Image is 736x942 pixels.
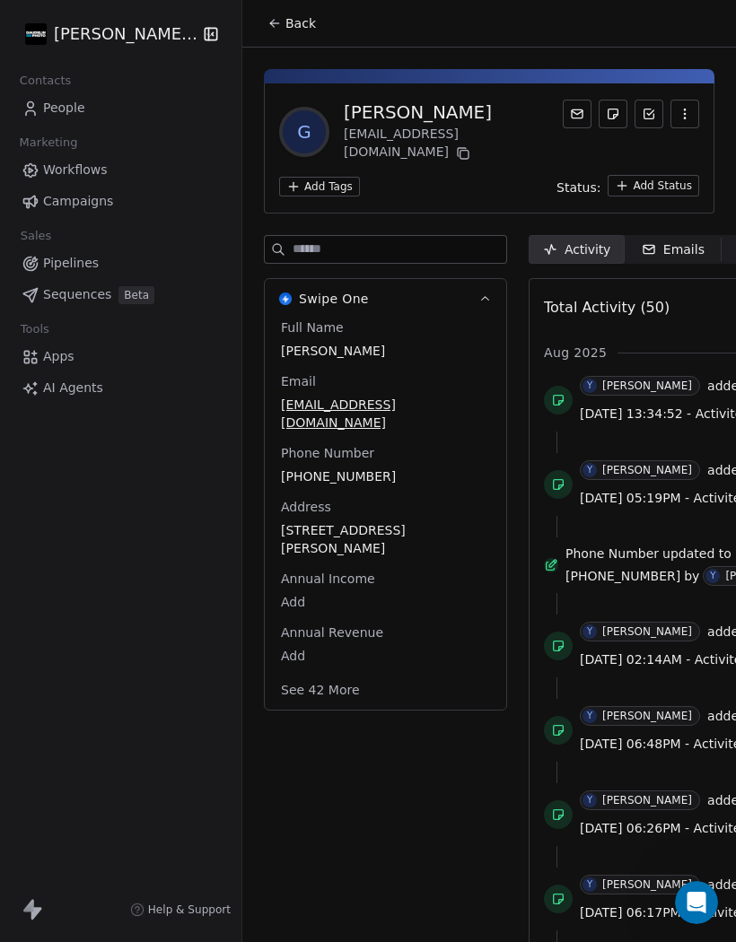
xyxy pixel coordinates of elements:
a: Apps [14,342,227,371]
button: See 42 More [270,674,371,706]
span: [PERSON_NAME] [281,342,490,360]
span: Phone Number [565,545,659,563]
a: SequencesBeta [14,280,227,310]
iframe: Intercom live chat [675,881,718,924]
button: Gif picker [57,588,71,602]
a: Pipelines [14,249,227,278]
span: Address [277,498,335,516]
div: Y [587,793,592,807]
div: Hi, I've spoke with [PERSON_NAME] in the past about a problem that I've got while trying to send ... [65,127,345,378]
a: Campaigns [14,187,227,216]
span: Marketing [12,129,85,156]
button: Emoji picker [28,588,42,602]
textarea: Message… [15,550,344,580]
span: by [684,567,699,585]
div: [PERSON_NAME] [602,625,692,638]
span: Workflows [43,161,108,179]
span: Aug 2025 [544,344,607,362]
div: [PERSON_NAME] [602,710,692,722]
span: Status: [556,179,600,196]
span: Help & Support [148,903,231,917]
div: Emails [642,240,705,259]
div: Our usual reply time 🕒 [29,483,280,518]
div: Since then, I've had no problem but now, I just got the problem again as I was trying to send an ... [79,253,330,306]
span: AI Agents [43,379,103,397]
div: Y [587,877,592,892]
div: Once again, the test email and the normal email never went through. Here's the error message I get [79,314,330,367]
span: Tools [13,316,57,343]
div: Fin says… [14,392,345,543]
div: Hi, I've spoke with [PERSON_NAME] in the past about a problem that I've got while trying to send ... [79,138,330,244]
span: Full Name [277,318,347,336]
div: [PERSON_NAME] [602,794,692,807]
span: Annual Revenue [277,624,387,641]
span: Pipelines [43,254,99,273]
div: Swipe OneSwipe One [265,318,506,710]
span: Add [281,593,490,611]
button: [PERSON_NAME] Photo [22,19,191,49]
span: Email [277,372,320,390]
div: [PERSON_NAME] [344,100,563,125]
button: Upload attachment [85,588,100,602]
button: Back [257,7,327,39]
span: Phone Number [277,444,378,462]
b: [PERSON_NAME][EMAIL_ADDRESS][DOMAIN_NAME] [29,439,274,471]
div: Y [587,379,592,393]
div: Y [587,709,592,723]
div: [DATE] [14,103,345,127]
a: Workflows [14,155,227,185]
div: Y [587,463,592,477]
span: Total Activity (50) [544,299,670,316]
div: You’ll get replies here and in your email: ✉️ [29,403,280,473]
div: [EMAIL_ADDRESS][DOMAIN_NAME] [344,125,563,164]
span: Contacts [12,67,79,94]
span: [EMAIL_ADDRESS][DOMAIN_NAME] [281,396,490,432]
span: Campaigns [43,192,113,211]
b: 1 day [44,501,83,515]
span: [PERSON_NAME] Photo [54,22,199,46]
span: updated to [662,545,732,563]
span: People [43,99,85,118]
button: go back [12,7,46,41]
img: Swipe One [279,292,292,305]
a: People [14,93,227,123]
span: Beta [118,286,154,304]
div: Yannick says… [14,127,345,392]
span: [PHONE_NUMBER] [281,467,490,485]
span: Sequences [43,285,111,304]
button: Home [281,7,315,41]
span: Annual Income [277,570,379,588]
img: Daudelin%20Photo%20Logo%20White%202025%20Square.png [25,23,47,45]
span: G [283,110,326,153]
span: Back [285,14,316,32]
div: [PERSON_NAME] [602,379,692,392]
span: [STREET_ADDRESS][PERSON_NAME] [281,521,490,557]
div: You’ll get replies here and in your email:✉️[PERSON_NAME][EMAIL_ADDRESS][DOMAIN_NAME]Our usual re... [14,392,294,528]
img: Profile image for Support [51,10,80,39]
p: Active 18h ago [87,22,174,40]
span: Sales [13,222,59,249]
button: Send a message… [308,580,337,609]
h1: Support [87,9,144,22]
div: [PERSON_NAME] [602,464,692,476]
button: Add Tags [279,177,360,196]
span: Swipe One [299,290,369,308]
div: Y [587,624,592,639]
div: Yannick says… [14,543,345,768]
div: Y [710,569,715,583]
div: [PERSON_NAME] [602,878,692,891]
a: Help & Support [130,903,231,917]
button: Add Status [608,175,699,196]
span: Add [281,647,490,665]
span: Apps [43,347,74,366]
span: [PHONE_NUMBER] [565,567,680,585]
button: Swipe OneSwipe One [265,279,506,318]
a: AI Agents [14,373,227,403]
div: Close [315,7,347,39]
